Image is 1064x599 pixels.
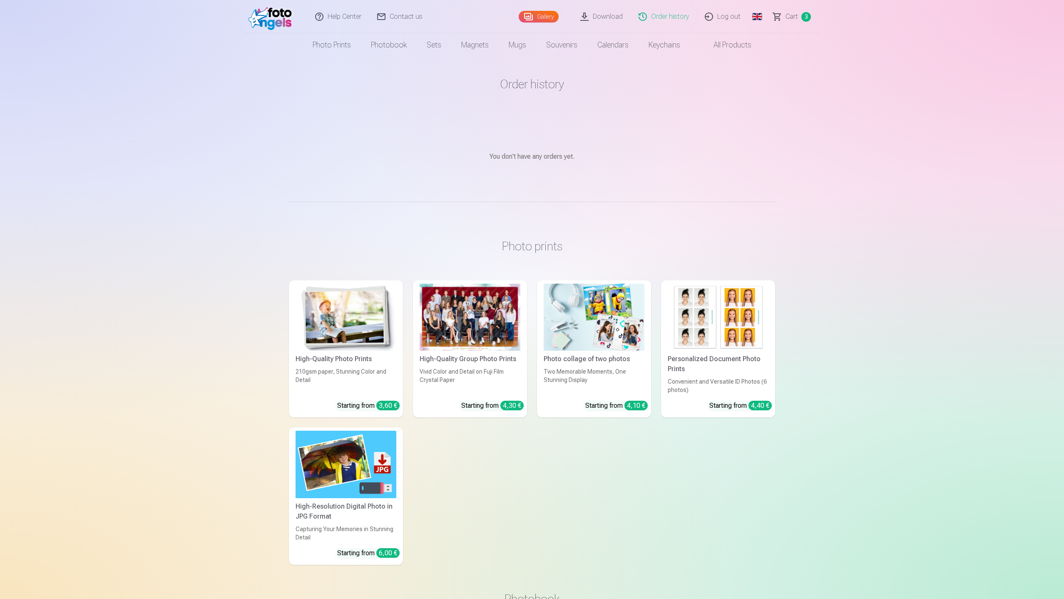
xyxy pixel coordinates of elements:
[668,284,768,351] img: Personalized Document Photo Prints
[540,367,648,394] div: Two Memorable Moments, One Stunning Display
[624,401,648,410] div: 4,10 €
[537,280,651,417] a: Photo collage of two photosPhoto collage of two photosTwo Memorable Moments, One Stunning Display...
[801,12,811,22] span: 3
[289,280,403,417] a: High-Quality Photo PrintsHigh-Quality Photo Prints210gsm paper, Stunning Color and DetailStarting...
[664,377,772,394] div: Convenient and Versatile ID Photos (6 photos)
[296,284,396,351] img: High-Quality Photo Prints
[786,12,798,22] span: Сart
[639,33,690,57] a: Keychains
[661,280,775,417] a: Personalized Document Photo PrintsPersonalized Document Photo PrintsConvenient and Versatile ID P...
[303,33,361,57] a: Photo prints
[664,354,772,374] div: Personalized Document Photo Prints
[536,33,587,57] a: Souvenirs
[376,548,400,558] div: 6,00 €
[417,33,451,57] a: Sets
[416,354,524,364] div: High-Quality Group Photo Prints
[748,401,772,410] div: 4,40 €
[376,401,400,410] div: 3,60 €
[292,354,400,364] div: High-Quality Photo Prints
[292,525,400,542] div: Capturing Your Memories in Stunning Detail
[337,401,400,411] div: Starting from
[289,77,775,92] h1: Order history
[292,367,400,394] div: 210gsm paper, Stunning Color and Detail
[361,33,417,57] a: Photobook
[540,354,648,364] div: Photo collage of two photos
[416,367,524,394] div: Vivid Color and Detail on Fuji Film Crystal Paper
[289,152,775,162] p: You don't have any orders yet.
[690,33,761,57] a: All products
[289,427,403,564] a: High-Resolution Digital Photo in JPG FormatHigh-Resolution Digital Photo in JPG FormatCapturing Y...
[451,33,499,57] a: Magnets
[292,502,400,522] div: High-Resolution Digital Photo in JPG Format
[296,431,396,498] img: High-Resolution Digital Photo in JPG Format
[585,401,648,411] div: Starting from
[544,284,644,351] img: Photo collage of two photos
[587,33,639,57] a: Calendars
[519,11,559,22] a: Gallery
[500,401,524,410] div: 4,30 €
[337,548,400,558] div: Starting from
[248,3,296,30] img: /fa1
[709,401,772,411] div: Starting from
[296,239,768,254] h3: Photo prints
[499,33,536,57] a: Mugs
[413,280,527,417] a: High-Quality Group Photo PrintsVivid Color and Detail on Fuji Film Crystal PaperStarting from 4,30 €
[461,401,524,411] div: Starting from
